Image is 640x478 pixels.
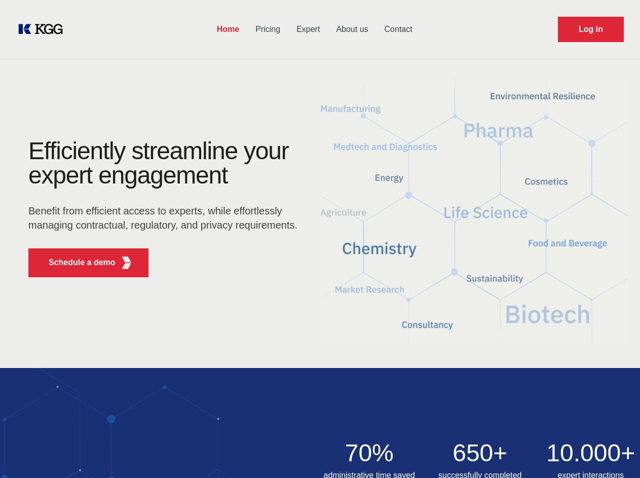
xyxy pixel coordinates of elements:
img: KGG Fifth Element RED [120,256,133,269]
a: Pricing [247,16,288,43]
a: Contact [377,16,421,43]
a: About us [328,16,376,43]
img: KGG Fifth Element RED [320,66,628,358]
h1: Efficiently streamline your expert engagement [28,139,304,188]
h2: 70% [320,441,419,465]
button: Schedule a demoKGG Fifth Element RED [28,248,148,277]
a: Home [209,16,247,43]
a: Request Demo [558,17,624,42]
h2: 650+ [431,441,530,465]
a: KOL Knowledge Platform: Talk to Key External Experts (KEE) [16,21,71,38]
p: Schedule a demo [49,256,116,269]
p: Benefit from efficient access to experts, while effortlessly managing contractual, regulatory, an... [28,204,304,232]
a: Expert [288,16,328,43]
